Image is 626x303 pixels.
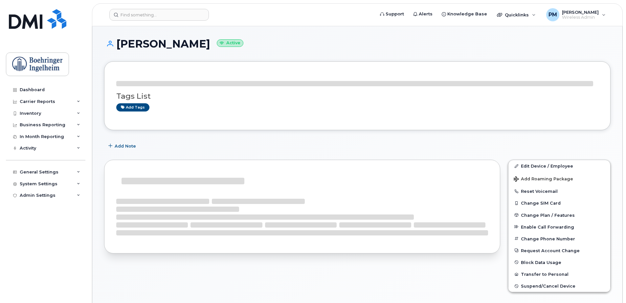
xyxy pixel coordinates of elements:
[104,140,142,152] button: Add Note
[521,212,575,217] span: Change Plan / Features
[508,280,610,292] button: Suspend/Cancel Device
[508,221,610,233] button: Enable Call Forwarding
[508,185,610,197] button: Reset Voicemail
[508,233,610,245] button: Change Phone Number
[508,256,610,268] button: Block Data Usage
[508,268,610,280] button: Transfer to Personal
[514,176,573,183] span: Add Roaming Package
[115,143,136,149] span: Add Note
[508,172,610,185] button: Add Roaming Package
[521,284,575,289] span: Suspend/Cancel Device
[508,209,610,221] button: Change Plan / Features
[217,39,243,47] small: Active
[508,245,610,256] button: Request Account Change
[521,224,574,229] span: Enable Call Forwarding
[116,103,149,111] a: Add tags
[116,92,598,100] h3: Tags List
[104,38,611,50] h1: [PERSON_NAME]
[508,160,610,172] a: Edit Device / Employee
[508,197,610,209] button: Change SIM Card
